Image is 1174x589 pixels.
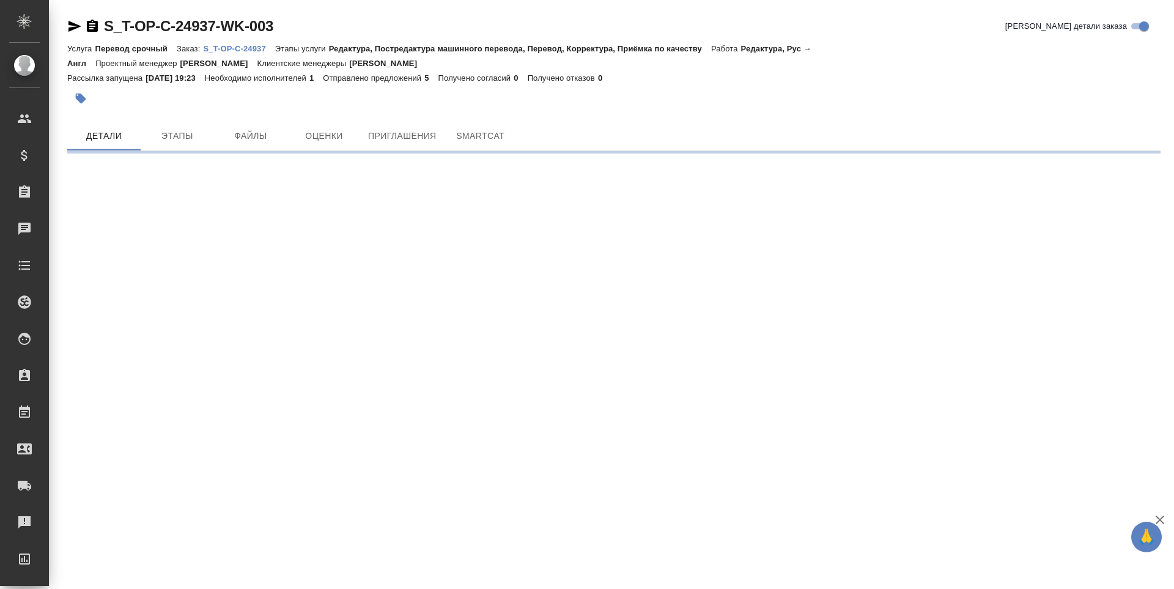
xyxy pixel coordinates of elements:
[75,128,133,144] span: Детали
[438,73,514,83] p: Получено согласий
[349,59,426,68] p: [PERSON_NAME]
[309,73,323,83] p: 1
[295,128,353,144] span: Оценки
[329,44,711,53] p: Редактура, Постредактура машинного перевода, Перевод, Корректура, Приёмка по качеству
[1131,522,1162,552] button: 🙏
[85,19,100,34] button: Скопировать ссылку
[203,43,275,53] a: S_T-OP-C-24937
[205,73,309,83] p: Необходимо исполнителей
[95,44,177,53] p: Перевод срочный
[598,73,611,83] p: 0
[1005,20,1127,32] span: [PERSON_NAME] детали заказа
[104,18,273,34] a: S_T-OP-C-24937-WK-003
[368,128,437,144] span: Приглашения
[528,73,598,83] p: Получено отказов
[203,44,275,53] p: S_T-OP-C-24937
[257,59,350,68] p: Клиентские менеджеры
[451,128,510,144] span: SmartCat
[177,44,203,53] p: Заказ:
[67,85,94,112] button: Добавить тэг
[148,128,207,144] span: Этапы
[67,44,95,53] p: Услуга
[67,19,82,34] button: Скопировать ссылку для ЯМессенджера
[221,128,280,144] span: Файлы
[275,44,329,53] p: Этапы услуги
[323,73,424,83] p: Отправлено предложений
[67,73,146,83] p: Рассылка запущена
[146,73,205,83] p: [DATE] 19:23
[1136,524,1157,550] span: 🙏
[424,73,438,83] p: 5
[180,59,257,68] p: [PERSON_NAME]
[711,44,741,53] p: Работа
[514,73,527,83] p: 0
[95,59,180,68] p: Проектный менеджер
